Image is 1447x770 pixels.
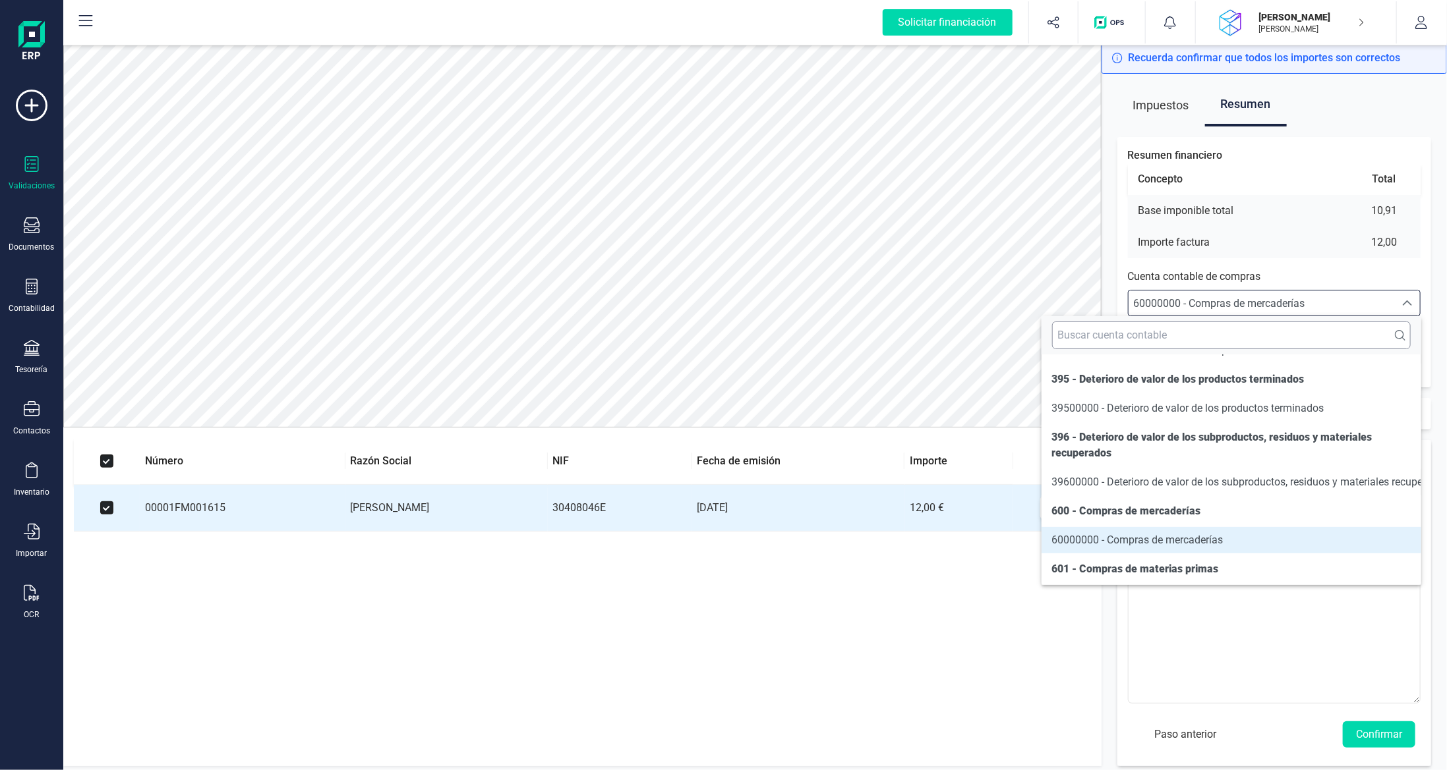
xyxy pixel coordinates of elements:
th: Concepto [1128,173,1347,186]
img: DA [1217,8,1246,37]
div: Seleccione una cuenta [1395,290,1420,316]
button: Solicitar financiación [867,1,1028,43]
input: Buscar cuenta contable [1052,321,1411,349]
img: Logo Finanedi [18,21,45,63]
th: Número [140,438,345,485]
span: 395 - Deterioro de valor de los productos terminados [1052,373,1305,385]
div: Solicitar financiación [883,9,1013,36]
td: [PERSON_NAME] [345,485,548,532]
td: 12,00 € [904,485,1013,532]
p: Resumen financiero [1128,148,1421,163]
th: Total [1347,173,1421,186]
p: [PERSON_NAME] [1259,24,1365,34]
td: Base imponible total [1128,204,1347,217]
div: Validaciones [9,180,55,191]
div: Inventario [14,487,49,497]
th: Razón Social [345,438,548,485]
td: [DATE] [692,485,905,532]
p: Cuenta contable de compras [1128,269,1421,285]
span: Resumen [1221,84,1271,124]
span: 60000000 - Compras de mercaderías [1052,534,1224,546]
button: DA[PERSON_NAME][PERSON_NAME] [1212,1,1380,43]
li: 39600000 - Deterioro de valor de los subproductos, residuos y materiales recuperados [1042,469,1421,495]
span: 601 - Compras de materias primas [1052,563,1219,575]
span: 60000000 - Compras de mercaderías [1134,297,1305,310]
span: 39500000 - Deterioro de valor de los productos terminados [1052,402,1324,414]
p: [PERSON_NAME] [1259,11,1365,24]
td: 00001FM001615 [140,485,345,532]
td: 12,00 [1347,236,1421,249]
th: Fecha de emisión [692,438,905,485]
button: Confirmar [1343,721,1415,748]
td: Importe factura [1128,236,1347,249]
div: Contactos [13,426,50,436]
button: Logo de OPS [1086,1,1137,43]
div: Documentos [9,242,55,252]
span: Recuerda confirmar que todos los importes son correctos [1129,50,1401,66]
div: Tesorería [16,364,48,375]
th: NIF [548,438,692,485]
li: 60000000 - Compras de mercaderías [1042,527,1421,553]
div: Contabilidad [9,303,55,314]
div: Importar [16,548,47,559]
td: 10,91 [1347,204,1421,217]
span: 600 - Compras de mercaderías [1052,505,1201,517]
div: Paso anterior [1133,719,1239,750]
img: Logo de OPS [1094,16,1129,29]
td: 30408046E [548,485,692,532]
th: Importe [904,438,1013,485]
li: 39500000 - Deterioro de valor de los productos terminados [1042,395,1421,422]
div: OCR [24,609,40,620]
span: Impuestos [1133,84,1189,126]
span: 396 - Deterioro de valor de los subproductos, residuos y materiales recuperados [1052,431,1373,459]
